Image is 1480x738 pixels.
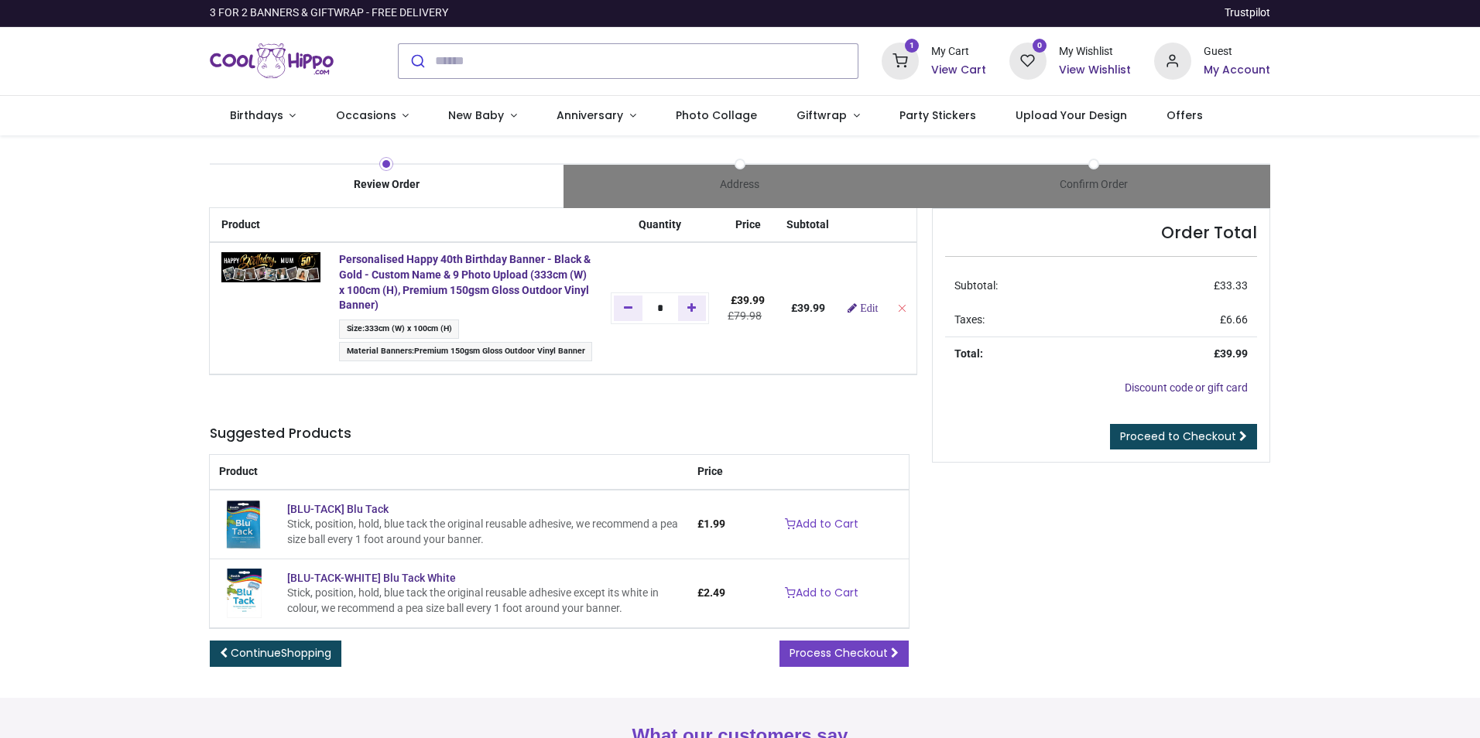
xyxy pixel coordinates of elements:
[1110,424,1257,450] a: Proceed to Checkout
[945,221,1257,244] h4: Order Total
[639,218,681,231] span: Quantity
[221,252,320,282] img: 9lUt7RAAAABklEQVQDACyKOt+D4fSCAAAAAElFTkSuQmCC
[905,39,920,53] sup: 1
[1125,381,1248,394] a: Discount code or gift card
[734,309,762,322] span: 79.98
[210,39,334,83] a: Logo of Cool Hippo
[231,645,331,661] span: Continue
[287,572,456,584] a: [BLU-TACK-WHITE] Blu Tack White
[777,208,838,243] th: Subtotal
[219,518,269,530] a: [BLU-TACK] Blu Tack
[1059,44,1131,60] div: My Wishlist
[848,302,878,313] a: Edit
[210,641,341,667] a: ContinueShopping
[210,39,334,83] img: Cool Hippo
[882,53,919,66] a: 1
[728,309,762,322] del: £
[347,323,362,333] span: Size
[210,177,564,193] div: Review Order
[1204,63,1270,78] a: My Account
[704,586,725,599] span: 2.49
[219,586,269,599] a: [BLU-TACK-WHITE] Blu Tack White
[210,424,909,443] h5: Suggested Products
[219,569,269,618] img: [BLU-TACK-WHITE] Blu Tack White
[731,294,765,306] span: £
[536,96,656,136] a: Anniversary
[210,455,687,490] th: Product
[697,518,725,530] span: £
[210,5,448,21] div: 3 FOR 2 BANNERS & GIFTWRAP - FREE DELIVERY
[1120,429,1236,444] span: Proceed to Checkout
[896,302,907,314] a: Remove from cart
[614,296,642,320] a: Remove one
[899,108,976,123] span: Party Stickers
[339,253,591,311] a: Personalised Happy 40th Birthday Banner - Black & Gold - Custom Name & 9 Photo Upload (333cm (W) ...
[954,347,983,360] strong: Total:
[1214,347,1248,360] strong: £
[945,269,1114,303] td: Subtotal:
[210,208,330,243] th: Product
[336,108,396,123] span: Occasions
[1033,39,1047,53] sup: 0
[1167,108,1203,123] span: Offers
[1220,347,1248,360] span: 39.99
[931,44,986,60] div: My Cart
[399,44,435,78] button: Submit
[347,346,412,356] span: Material Banners
[316,96,429,136] a: Occasions
[1226,313,1248,326] span: 6.66
[287,517,678,547] div: Stick, position, hold, blue tack the original reusable adhesive, we recommend a pea size ball eve...
[776,96,879,136] a: Giftwrap
[678,296,707,320] a: Add one
[557,108,623,123] span: Anniversary
[230,108,283,123] span: Birthdays
[1225,5,1270,21] a: Trustpilot
[704,518,725,530] span: 1.99
[1059,63,1131,78] a: View Wishlist
[697,586,725,599] span: £
[414,346,585,356] span: Premium 150gsm Gloss Outdoor Vinyl Banner
[688,455,735,490] th: Price
[365,323,452,333] span: 333cm (W) x 100cm (H)
[718,208,777,243] th: Price
[210,96,316,136] a: Birthdays
[448,108,504,123] span: New Baby
[775,580,868,606] a: Add to Cart
[429,96,537,136] a: New Baby
[945,303,1114,337] td: Taxes:
[916,177,1270,193] div: Confirm Order
[1016,108,1127,123] span: Upload Your Design
[790,645,888,661] span: Process Checkout
[1220,313,1248,326] span: £
[1009,53,1047,66] a: 0
[737,294,765,306] span: 39.99
[287,503,389,515] a: [BLU-TACK] Blu Tack
[791,302,825,314] b: £
[860,302,878,313] span: Edit
[797,108,847,123] span: Giftwrap
[287,586,678,616] div: Stick, position, hold, blue tack the original reusable adhesive except its white in colour, we re...
[1214,279,1248,292] span: £
[676,108,757,123] span: Photo Collage
[779,641,909,667] a: Process Checkout
[797,302,825,314] span: 39.99
[339,319,459,339] span: :
[339,342,592,361] span: :
[564,177,917,193] div: Address
[1204,44,1270,60] div: Guest
[1220,279,1248,292] span: 33.33
[281,645,331,661] span: Shopping
[775,511,868,538] a: Add to Cart
[931,63,986,78] a: View Cart
[219,500,269,549] img: [BLU-TACK] Blu Tack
